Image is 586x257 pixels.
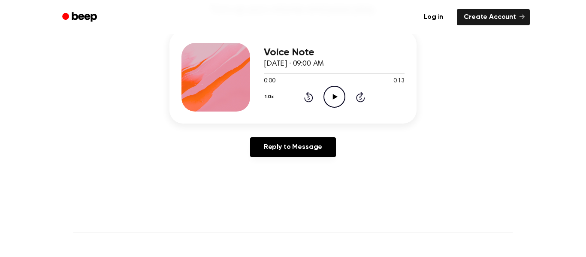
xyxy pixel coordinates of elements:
span: [DATE] · 09:00 AM [264,60,324,68]
span: 0:00 [264,77,275,86]
a: Beep [56,9,105,26]
a: Create Account [457,9,530,25]
span: 0:13 [393,77,405,86]
a: Reply to Message [250,137,336,157]
a: Log in [415,7,452,27]
button: 1.0x [264,90,277,104]
h3: Voice Note [264,47,405,58]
